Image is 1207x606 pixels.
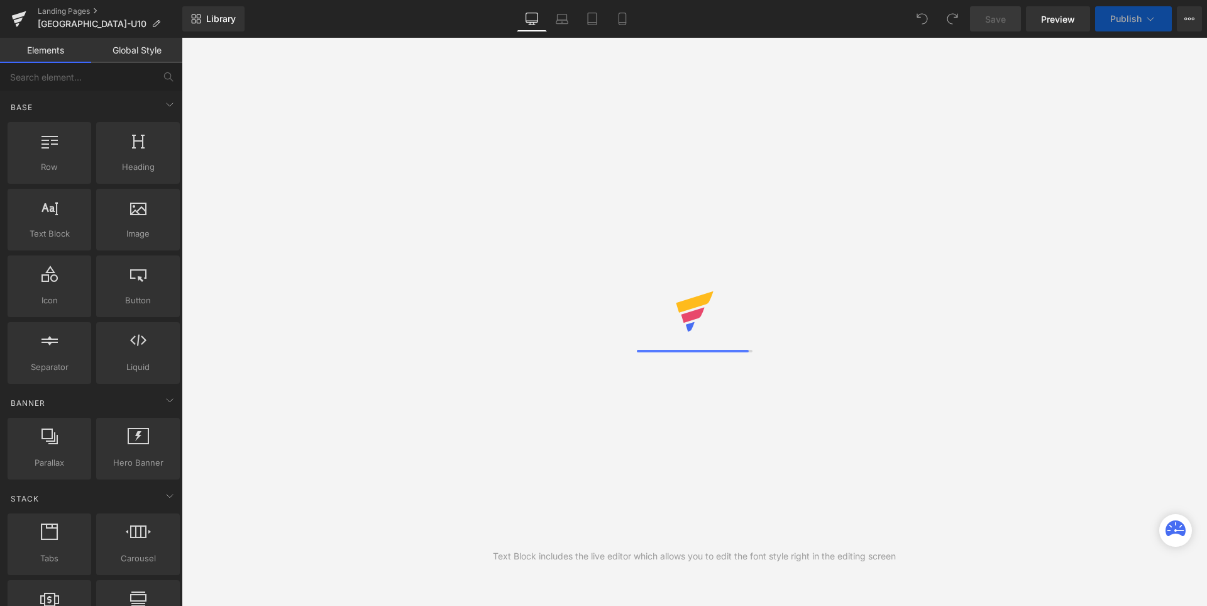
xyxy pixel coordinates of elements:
span: Parallax [11,456,87,469]
a: Laptop [547,6,577,31]
span: Save [985,13,1006,26]
span: Hero Banner [100,456,176,469]
div: Text Block includes the live editor which allows you to edit the font style right in the editing ... [493,549,896,563]
span: Publish [1110,14,1142,24]
span: Preview [1041,13,1075,26]
span: Button [100,294,176,307]
button: More [1177,6,1202,31]
span: Carousel [100,552,176,565]
span: Image [100,227,176,240]
span: Heading [100,160,176,174]
a: Tablet [577,6,607,31]
a: Mobile [607,6,637,31]
span: Tabs [11,552,87,565]
span: Text Block [11,227,87,240]
span: Base [9,101,34,113]
a: Desktop [517,6,547,31]
button: Redo [940,6,965,31]
button: Publish [1095,6,1172,31]
a: Preview [1026,6,1090,31]
span: [GEOGRAPHIC_DATA]-U10 [38,19,146,29]
span: Separator [11,361,87,374]
span: Icon [11,294,87,307]
span: Banner [9,397,47,409]
span: Liquid [100,361,176,374]
a: Global Style [91,38,182,63]
span: Row [11,160,87,174]
span: Stack [9,493,40,505]
button: Undo [910,6,935,31]
a: Landing Pages [38,6,182,16]
span: Library [206,13,236,25]
a: New Library [182,6,245,31]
